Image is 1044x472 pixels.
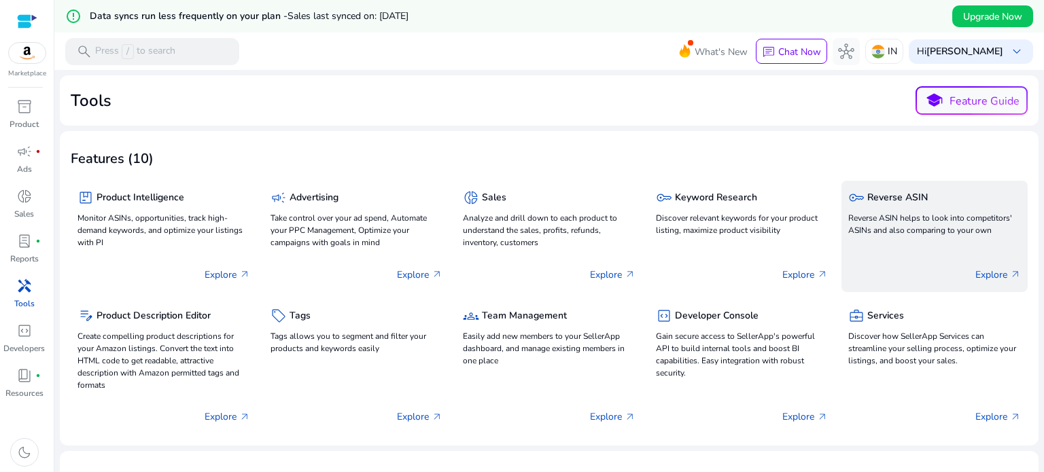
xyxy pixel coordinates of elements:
[975,410,1021,424] p: Explore
[16,98,33,115] span: inventory_2
[756,39,827,65] button: chatChat Now
[271,212,443,249] p: Take control over your ad spend, Automate your PPC Management, Optimize your campaigns with goals...
[271,308,287,324] span: sell
[35,373,41,378] span: fiber_manual_record
[16,323,33,339] span: code_blocks
[10,253,39,265] p: Reports
[778,46,821,58] p: Chat Now
[656,330,829,379] p: Gain secure access to SellerApp's powerful API to build internal tools and boost BI capabilities....
[16,233,33,249] span: lab_profile
[1010,412,1021,422] span: arrow_outward
[867,192,928,204] h5: Reverse ASIN
[97,310,211,322] h5: Product Description Editor
[675,192,757,204] h5: Keyword Research
[463,308,479,324] span: groups
[35,238,41,244] span: fiber_manual_record
[848,308,865,324] span: business_center
[77,212,250,249] p: Monitor ASINs, opportunities, track high-demand keywords, and optimize your listings with PI
[625,412,636,422] span: arrow_outward
[8,69,46,79] p: Marketplace
[17,163,32,175] p: Ads
[16,444,33,460] span: dark_mode
[848,212,1021,236] p: Reverse ASIN helps to look into competitors' ASINs and also comparing to your own
[656,189,672,206] span: key
[656,308,672,324] span: code_blocks
[952,5,1033,27] button: Upgrade Now
[77,189,94,206] span: package
[833,38,860,65] button: hub
[205,410,250,424] p: Explore
[14,297,35,310] p: Tools
[16,367,33,384] span: book_4
[1009,43,1025,60] span: keyboard_arrow_down
[867,310,904,322] h5: Services
[463,330,636,367] p: Easily add new members to your SellerApp dashboard, and manage existing members in one place
[397,410,442,424] p: Explore
[3,342,45,355] p: Developers
[917,47,1003,56] p: Hi
[782,410,828,424] p: Explore
[463,212,636,249] p: Analyze and drill down to each product to understand the sales, profits, refunds, inventory, cust...
[16,188,33,204] span: donut_small
[77,308,94,324] span: edit_note
[848,189,865,206] span: key
[290,192,338,204] h5: Advertising
[482,192,506,204] h5: Sales
[122,44,134,59] span: /
[16,143,33,160] span: campaign
[239,412,250,422] span: arrow_outward
[76,43,92,60] span: search
[5,387,43,399] p: Resources
[871,45,885,58] img: in.svg
[10,118,39,130] p: Product
[963,10,1022,24] span: Upgrade Now
[290,310,311,322] h5: Tags
[65,8,82,24] mat-icon: error_outline
[77,330,250,391] p: Create compelling product descriptions for your Amazon listings. Convert the text into HTML code ...
[762,46,776,59] span: chat
[482,310,567,322] h5: Team Management
[205,268,250,282] p: Explore
[71,151,154,167] h3: Features (10)
[625,269,636,280] span: arrow_outward
[916,86,1028,115] button: schoolFeature Guide
[97,192,184,204] h5: Product Intelligence
[817,412,828,422] span: arrow_outward
[16,278,33,294] span: handyman
[463,189,479,206] span: donut_small
[35,149,41,154] span: fiber_manual_record
[271,330,443,355] p: Tags allows you to segment and filter your products and keywords easily
[924,91,944,111] span: school
[926,45,1003,58] b: [PERSON_NAME]
[14,208,34,220] p: Sales
[782,268,828,282] p: Explore
[9,43,46,63] img: amazon.svg
[848,330,1021,367] p: Discover how SellerApp Services can streamline your selling process, optimize your listings, and ...
[817,269,828,280] span: arrow_outward
[1010,269,1021,280] span: arrow_outward
[590,410,636,424] p: Explore
[397,268,442,282] p: Explore
[239,269,250,280] span: arrow_outward
[288,10,408,22] span: Sales last synced on: [DATE]
[95,44,175,59] p: Press to search
[271,189,287,206] span: campaign
[90,11,408,22] h5: Data syncs run less frequently on your plan -
[675,310,759,322] h5: Developer Console
[695,40,748,64] span: What's New
[71,91,111,111] h2: Tools
[432,269,442,280] span: arrow_outward
[656,212,829,236] p: Discover relevant keywords for your product listing, maximize product visibility
[838,43,854,60] span: hub
[950,93,1020,109] p: Feature Guide
[432,412,442,422] span: arrow_outward
[975,268,1021,282] p: Explore
[590,268,636,282] p: Explore
[888,39,897,63] p: IN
